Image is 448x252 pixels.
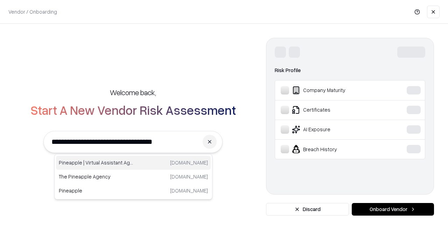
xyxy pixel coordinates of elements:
p: [DOMAIN_NAME] [170,173,208,180]
div: Risk Profile [275,66,425,75]
p: Pineapple [59,187,133,194]
p: [DOMAIN_NAME] [170,187,208,194]
p: Vendor / Onboarding [8,8,57,15]
button: Onboard Vendor [352,203,434,216]
p: The Pineapple Agency [59,173,133,180]
div: Suggestions [54,154,212,199]
h2: Start A New Vendor Risk Assessment [30,103,236,117]
div: AI Exposure [281,125,385,134]
h5: Welcome back, [110,87,156,97]
p: Pineapple | Virtual Assistant Agency [59,159,133,166]
div: Company Maturity [281,86,385,94]
button: Discard [266,203,349,216]
p: [DOMAIN_NAME] [170,159,208,166]
div: Breach History [281,145,385,153]
div: Certificates [281,106,385,114]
